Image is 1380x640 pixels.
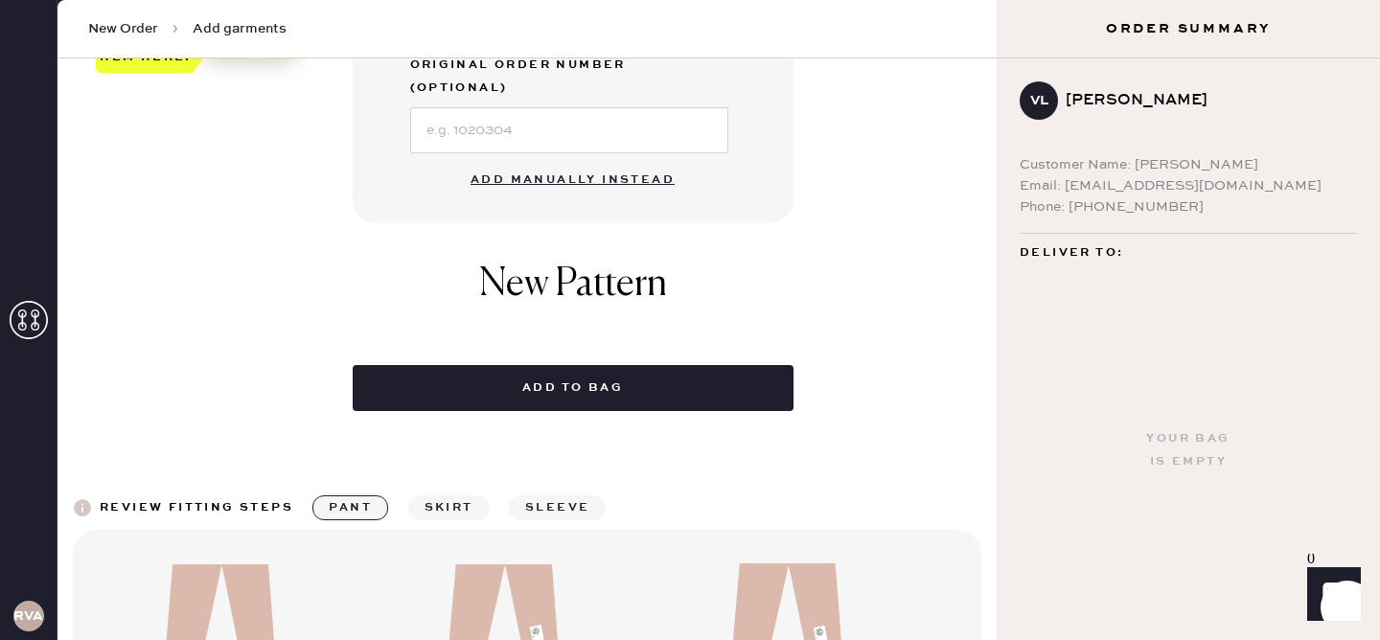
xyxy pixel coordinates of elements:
span: Add garments [193,19,287,38]
div: Your bag is empty [1146,427,1230,473]
h3: VL [1030,94,1048,107]
div: Customer Name: [PERSON_NAME] [1020,154,1357,175]
iframe: Front Chat [1289,554,1371,636]
button: Add to bag [353,365,793,411]
span: Deliver to: [1020,241,1123,264]
h3: Order Summary [997,19,1380,38]
h1: New Pattern [479,262,667,327]
button: skirt [408,495,490,520]
div: Phone: [PHONE_NUMBER] [1020,196,1357,217]
div: Review fitting steps [100,496,293,519]
h3: RVA [13,609,43,623]
div: Email: [EMAIL_ADDRESS][DOMAIN_NAME] [1020,175,1357,196]
button: Add manually instead [459,161,686,199]
input: e.g. 1020304 [410,107,728,153]
div: [PERSON_NAME] [1066,89,1342,112]
button: sleeve [509,495,606,520]
label: Original Order Number (Optional) [410,54,728,100]
button: pant [312,495,388,520]
span: New Order [88,19,158,38]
